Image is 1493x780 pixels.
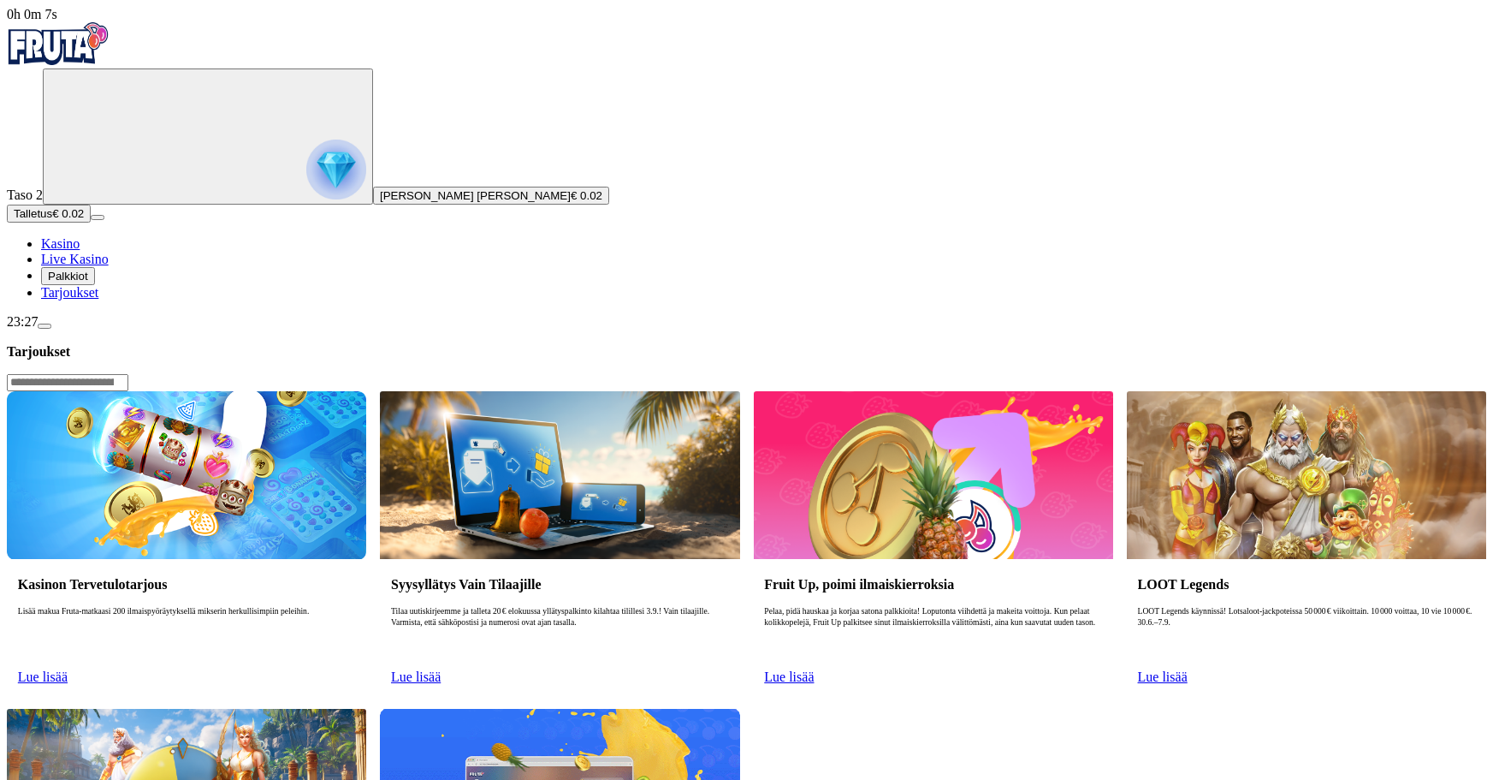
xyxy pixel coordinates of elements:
span: Palkkiot [48,270,88,283]
span: Talletus [14,207,52,220]
span: € 0.02 [52,207,84,220]
span: user session time [7,7,57,21]
a: Fruta [7,53,110,68]
span: Taso 2 [7,188,43,202]
h3: Syysyllätys Vain Tilaajille [391,576,729,592]
a: Lue lisää [18,670,68,684]
h3: Fruit Up, poimi ilmaiskierroksia [764,576,1102,592]
span: [PERSON_NAME] [PERSON_NAME] [380,189,571,202]
a: Lue lisää [764,670,814,684]
button: reward progress [43,68,373,205]
a: Lue lisää [391,670,441,684]
button: menu [38,324,51,329]
a: Tarjoukset [41,285,98,300]
p: Lisää makua Fruta-matkaasi 200 ilmaispyöräytyksellä mikserin herkullisimpiin peleihin. [18,606,356,661]
nav: Main menu [7,236,1486,301]
button: Palkkiot [41,267,95,285]
h3: Kasinon Tervetulotarjous [18,576,356,592]
img: reward progress [306,140,366,199]
img: Syysyllätys Vain Tilaajille [380,391,739,559]
p: Pelaa, pidä hauskaa ja korjaa satona palkkioita! Loputonta viihdettä ja makeita voittoja. Kun pel... [764,606,1102,661]
button: menu [91,215,104,220]
nav: Primary [7,22,1486,301]
img: Fruta [7,22,110,65]
img: Fruit Up, poimi ilmaiskierroksia [754,391,1113,559]
a: Kasino [41,236,80,251]
p: Tilaa uutiskirjeemme ja talleta 20 € elokuussa yllätyspalkinto kilahtaa tilillesi 3.9.! Vain tila... [391,606,729,661]
h3: LOOT Legends [1138,576,1476,592]
img: LOOT Legends [1127,391,1486,559]
img: Kasinon Tervetulotarjous [7,391,366,559]
span: 23:27 [7,314,38,329]
button: [PERSON_NAME] [PERSON_NAME]€ 0.02 [373,187,609,205]
a: Live Kasino [41,252,109,266]
button: Talletusplus icon€ 0.02 [7,205,91,223]
h3: Tarjoukset [7,343,1486,360]
a: Lue lisää [1138,670,1188,684]
p: LOOT Legends käynnissä! Lotsaloot‑jackpoteissa 50 000 € viikoittain. 10 000 voittaa, 10 vie 10 00... [1138,606,1476,661]
input: Search [7,374,128,391]
span: € 0.02 [571,189,602,202]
